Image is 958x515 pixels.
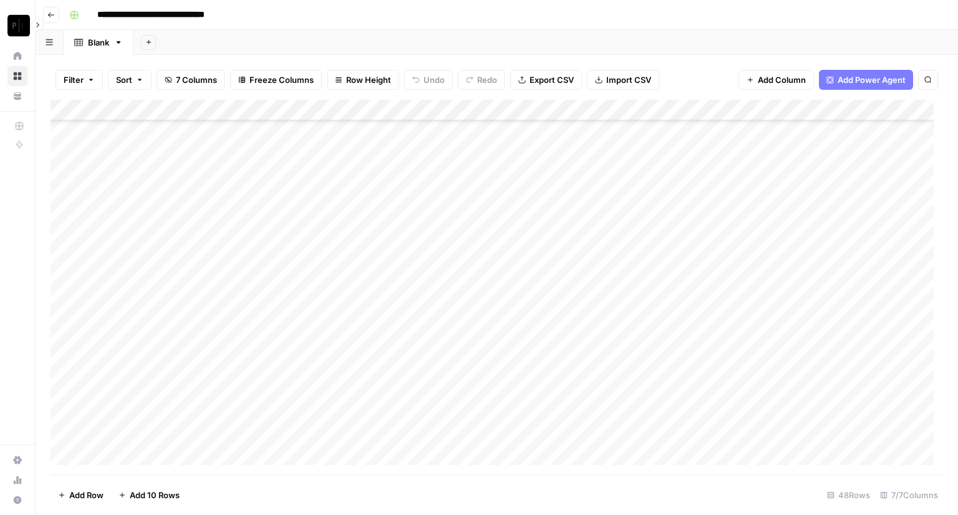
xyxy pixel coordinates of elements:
button: Export CSV [510,70,582,90]
button: Row Height [327,70,399,90]
button: Help + Support [7,490,27,510]
button: Add 10 Rows [111,485,187,505]
span: Row Height [346,74,391,86]
span: Add 10 Rows [130,489,180,501]
span: Add Row [69,489,104,501]
span: Sort [116,74,132,86]
a: Home [7,46,27,66]
span: Filter [64,74,84,86]
span: Redo [477,74,497,86]
button: Freeze Columns [230,70,322,90]
div: 7/7 Columns [875,485,943,505]
div: Blank [88,36,109,49]
span: 7 Columns [176,74,217,86]
button: 7 Columns [157,70,225,90]
button: Filter [56,70,103,90]
div: 48 Rows [822,485,875,505]
a: Blank [64,30,133,55]
button: Undo [404,70,453,90]
a: Settings [7,450,27,470]
span: Import CSV [606,74,651,86]
button: Redo [458,70,505,90]
button: Sort [108,70,152,90]
a: Browse [7,66,27,86]
span: Undo [423,74,445,86]
span: Add Power Agent [838,74,906,86]
span: Export CSV [530,74,574,86]
button: Add Power Agent [819,70,913,90]
button: Import CSV [587,70,659,90]
span: Freeze Columns [249,74,314,86]
a: Your Data [7,86,27,106]
span: Add Column [758,74,806,86]
img: Paragon Intel - Copyediting Logo [7,14,30,37]
button: Add Row [51,485,111,505]
button: Add Column [738,70,814,90]
button: Workspace: Paragon Intel - Copyediting [7,10,27,41]
a: Usage [7,470,27,490]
